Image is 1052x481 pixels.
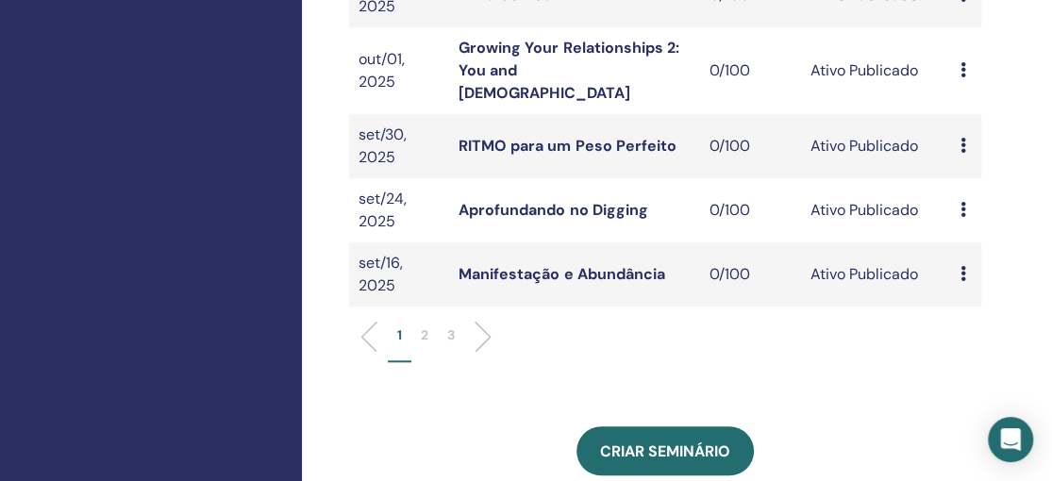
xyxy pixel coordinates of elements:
td: 0/100 [700,114,800,178]
td: set/24, 2025 [349,178,449,242]
td: Ativo Publicado [801,242,952,307]
a: Growing Your Relationships 2: You and [DEMOGRAPHIC_DATA] [459,38,678,103]
td: 0/100 [700,178,800,242]
td: Ativo Publicado [801,27,952,114]
a: Manifestação e Abundância [459,264,664,284]
p: 3 [447,325,455,345]
td: set/30, 2025 [349,114,449,178]
td: 0/100 [700,27,800,114]
a: Criar seminário [576,426,754,475]
td: out/01, 2025 [349,27,449,114]
p: 2 [421,325,428,345]
p: 1 [397,325,402,345]
a: RITMO para um Peso Perfeito [459,136,676,156]
td: Ativo Publicado [801,178,952,242]
a: Aprofundando no Digging [459,200,647,220]
span: Criar seminário [600,441,730,461]
td: 0/100 [700,242,800,307]
div: Open Intercom Messenger [988,417,1033,462]
td: Ativo Publicado [801,114,952,178]
td: set/16, 2025 [349,242,449,307]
